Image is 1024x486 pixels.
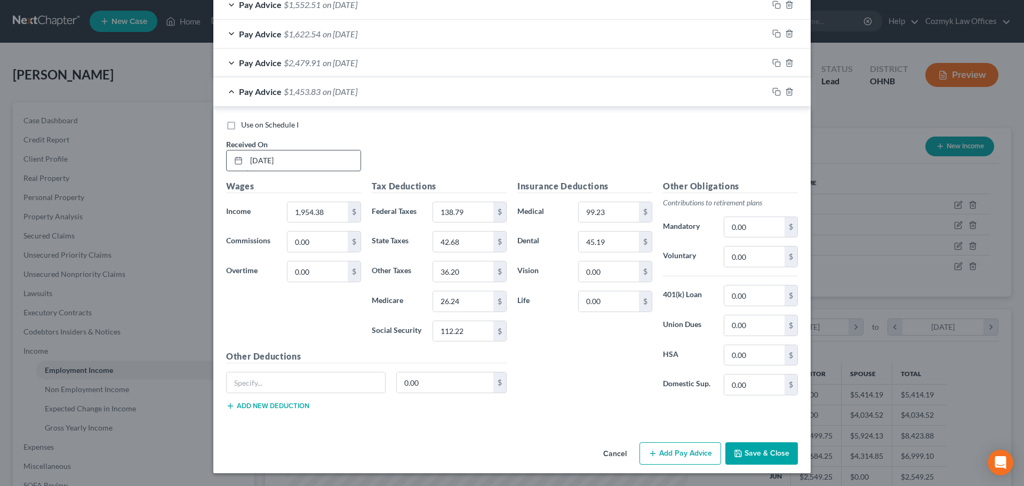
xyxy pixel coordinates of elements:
button: Add Pay Advice [639,442,721,465]
label: Social Security [366,321,427,342]
span: Income [226,206,251,216]
label: 401(k) Loan [658,285,718,306]
span: on [DATE] [323,86,357,97]
div: $ [639,202,652,222]
div: $ [348,202,361,222]
div: $ [493,372,506,393]
button: Add new deduction [226,402,309,410]
div: $ [785,285,797,306]
label: Other Taxes [366,261,427,282]
div: $ [493,232,506,252]
label: Medicare [366,291,427,312]
input: 0.00 [287,232,348,252]
div: $ [493,261,506,282]
span: Pay Advice [239,86,282,97]
input: 0.00 [724,345,785,365]
h5: Wages [226,180,361,193]
div: $ [493,321,506,341]
input: 0.00 [724,285,785,306]
span: Pay Advice [239,29,282,39]
input: 0.00 [724,375,785,395]
input: 0.00 [724,217,785,237]
div: $ [785,345,797,365]
div: $ [785,375,797,395]
div: $ [785,246,797,267]
label: Medical [512,202,573,223]
input: Specify... [227,372,385,393]
button: Cancel [595,443,635,465]
input: 0.00 [579,232,639,252]
input: 0.00 [287,202,348,222]
label: Domestic Sup. [658,374,718,395]
input: 0.00 [433,202,493,222]
label: Commissions [221,231,282,252]
label: Vision [512,261,573,282]
div: $ [493,202,506,222]
input: 0.00 [579,291,639,312]
label: State Taxes [366,231,427,252]
input: 0.00 [724,315,785,336]
div: $ [639,261,652,282]
input: 0.00 [579,202,639,222]
h5: Insurance Deductions [517,180,652,193]
button: Save & Close [725,442,798,465]
label: HSA [658,345,718,366]
input: MM/DD/YYYY [246,150,361,171]
span: $1,453.83 [284,86,321,97]
label: Voluntary [658,246,718,267]
input: 0.00 [579,261,639,282]
input: 0.00 [397,372,494,393]
div: $ [785,217,797,237]
input: 0.00 [287,261,348,282]
label: Life [512,291,573,312]
span: $2,479.91 [284,58,321,68]
span: Received On [226,140,268,149]
span: Use on Schedule I [241,120,299,129]
input: 0.00 [433,232,493,252]
input: 0.00 [433,291,493,312]
input: 0.00 [724,246,785,267]
div: $ [785,315,797,336]
label: Union Dues [658,315,718,336]
div: Open Intercom Messenger [988,450,1013,475]
input: 0.00 [433,261,493,282]
span: $1,622.54 [284,29,321,39]
div: $ [348,232,361,252]
label: Mandatory [658,217,718,238]
label: Federal Taxes [366,202,427,223]
p: Contributions to retirement plans [663,197,798,208]
span: on [DATE] [323,29,357,39]
span: on [DATE] [323,58,357,68]
label: Overtime [221,261,282,282]
input: 0.00 [433,321,493,341]
h5: Tax Deductions [372,180,507,193]
label: Dental [512,231,573,252]
div: $ [639,232,652,252]
div: $ [493,291,506,312]
h5: Other Obligations [663,180,798,193]
h5: Other Deductions [226,350,507,363]
div: $ [348,261,361,282]
span: Pay Advice [239,58,282,68]
div: $ [639,291,652,312]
